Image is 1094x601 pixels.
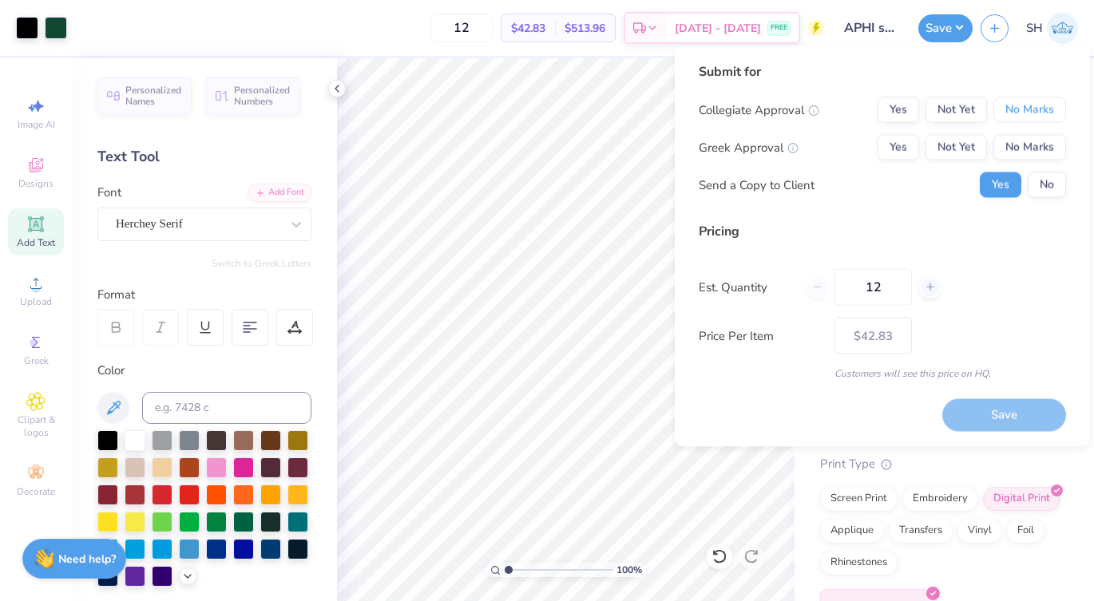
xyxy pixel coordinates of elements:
div: Submit for [699,62,1066,81]
span: SH [1026,19,1043,38]
span: Greek [24,354,49,367]
div: Color [97,362,311,380]
button: Save [918,14,973,42]
button: Switch to Greek Letters [212,257,311,270]
button: Not Yet [926,97,987,123]
strong: Need help? [58,552,116,567]
label: Font [97,184,121,202]
span: Designs [18,177,54,190]
div: Foil [1007,519,1044,543]
div: Pricing [699,222,1066,241]
div: Digital Print [983,487,1060,511]
div: Customers will see this price on HQ. [699,366,1066,381]
span: Add Text [17,236,55,249]
span: Personalized Numbers [234,85,291,107]
button: Yes [878,97,919,123]
button: No [1028,172,1066,198]
div: Embroidery [902,487,978,511]
span: Personalized Names [125,85,182,107]
div: Transfers [889,519,953,543]
div: Send a Copy to Client [699,176,815,194]
div: Format [97,286,313,304]
span: [DATE] - [DATE] [675,20,761,37]
label: Est. Quantity [699,278,794,296]
button: Not Yet [926,135,987,160]
span: Decorate [17,485,55,498]
div: Rhinestones [820,551,898,575]
span: $513.96 [565,20,605,37]
span: FREE [771,22,787,34]
button: Yes [980,172,1021,198]
label: Price Per Item [699,326,822,345]
div: Text Tool [97,146,311,168]
input: – – [834,269,912,306]
button: Yes [878,135,919,160]
div: Screen Print [820,487,898,511]
span: Image AI [18,118,55,131]
div: Collegiate Approval [699,101,819,119]
div: Add Font [248,184,311,202]
a: SH [1026,13,1078,44]
input: Untitled Design [832,12,910,44]
div: Applique [820,519,884,543]
button: No Marks [993,135,1066,160]
div: Print Type [820,455,1062,473]
span: $42.83 [511,20,545,37]
span: 100 % [616,563,642,577]
img: Sofia Hristidis [1047,13,1078,44]
input: e.g. 7428 c [142,392,311,424]
button: No Marks [993,97,1066,123]
div: Vinyl [957,519,1002,543]
input: – – [430,14,493,42]
span: Upload [20,295,52,308]
span: Clipart & logos [8,413,64,439]
div: Greek Approval [699,138,799,156]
